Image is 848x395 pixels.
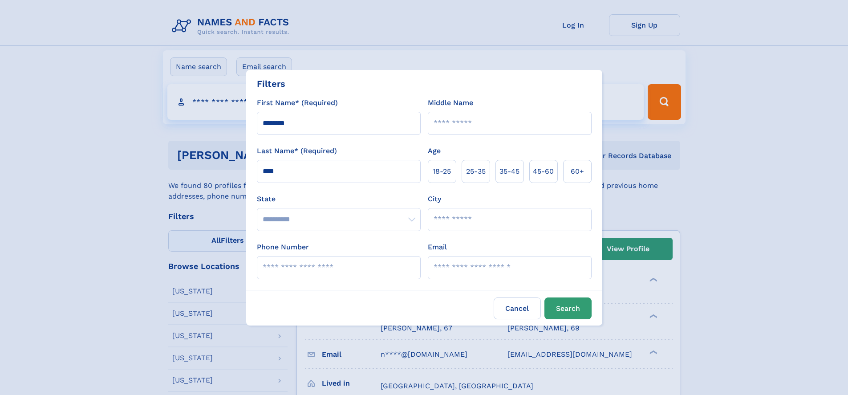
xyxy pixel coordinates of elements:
label: City [428,194,441,204]
label: State [257,194,421,204]
span: 35‑45 [499,166,519,177]
label: Middle Name [428,98,473,108]
button: Search [544,297,592,319]
label: Age [428,146,441,156]
span: 60+ [571,166,584,177]
label: First Name* (Required) [257,98,338,108]
label: Email [428,242,447,252]
span: 25‑35 [466,166,486,177]
label: Phone Number [257,242,309,252]
span: 45‑60 [533,166,554,177]
label: Last Name* (Required) [257,146,337,156]
span: 18‑25 [433,166,451,177]
label: Cancel [494,297,541,319]
div: Filters [257,77,285,90]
